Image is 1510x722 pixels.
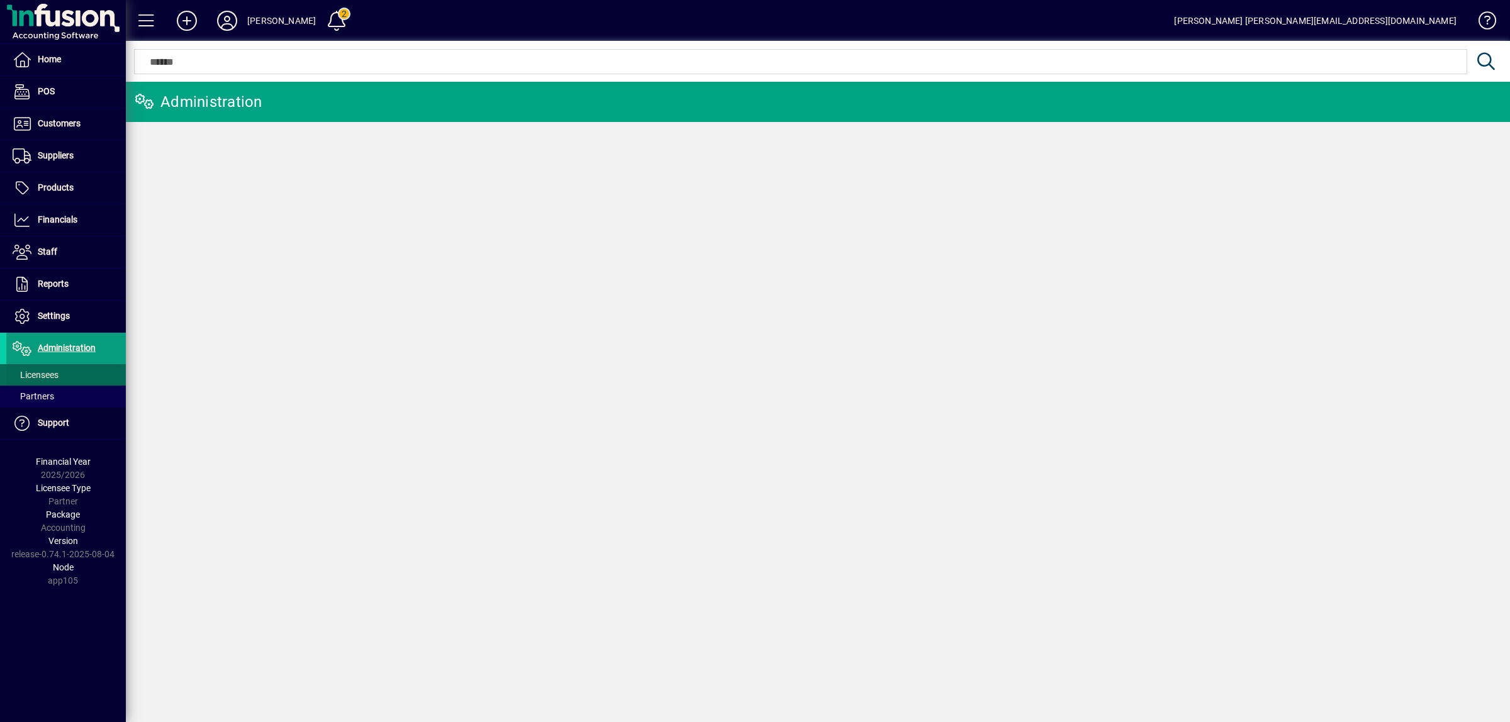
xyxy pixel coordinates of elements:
span: Licensees [13,370,59,380]
a: Reports [6,269,126,300]
a: Home [6,44,126,75]
span: Staff [38,247,57,257]
a: Licensees [6,364,126,386]
span: Administration [38,343,96,353]
span: Financial Year [36,457,91,467]
button: Profile [207,9,247,32]
span: Partners [13,391,54,401]
a: Financials [6,204,126,236]
span: Node [53,562,74,572]
a: Suppliers [6,140,126,172]
div: [PERSON_NAME] [PERSON_NAME][EMAIL_ADDRESS][DOMAIN_NAME] [1174,11,1457,31]
span: Licensee Type [36,483,91,493]
a: Staff [6,236,126,268]
span: Package [46,509,80,519]
a: Partners [6,386,126,407]
span: Reports [38,279,69,289]
span: POS [38,86,55,96]
span: Support [38,418,69,428]
span: Version [48,536,78,546]
span: Products [38,182,74,192]
a: POS [6,76,126,108]
button: Add [167,9,207,32]
div: [PERSON_NAME] [247,11,316,31]
span: Suppliers [38,150,74,160]
a: Knowledge Base [1469,3,1494,43]
a: Support [6,408,126,439]
a: Customers [6,108,126,140]
span: Settings [38,311,70,321]
span: Home [38,54,61,64]
a: Products [6,172,126,204]
a: Settings [6,301,126,332]
span: Financials [38,214,77,225]
div: Administration [135,92,262,112]
span: Customers [38,118,81,128]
